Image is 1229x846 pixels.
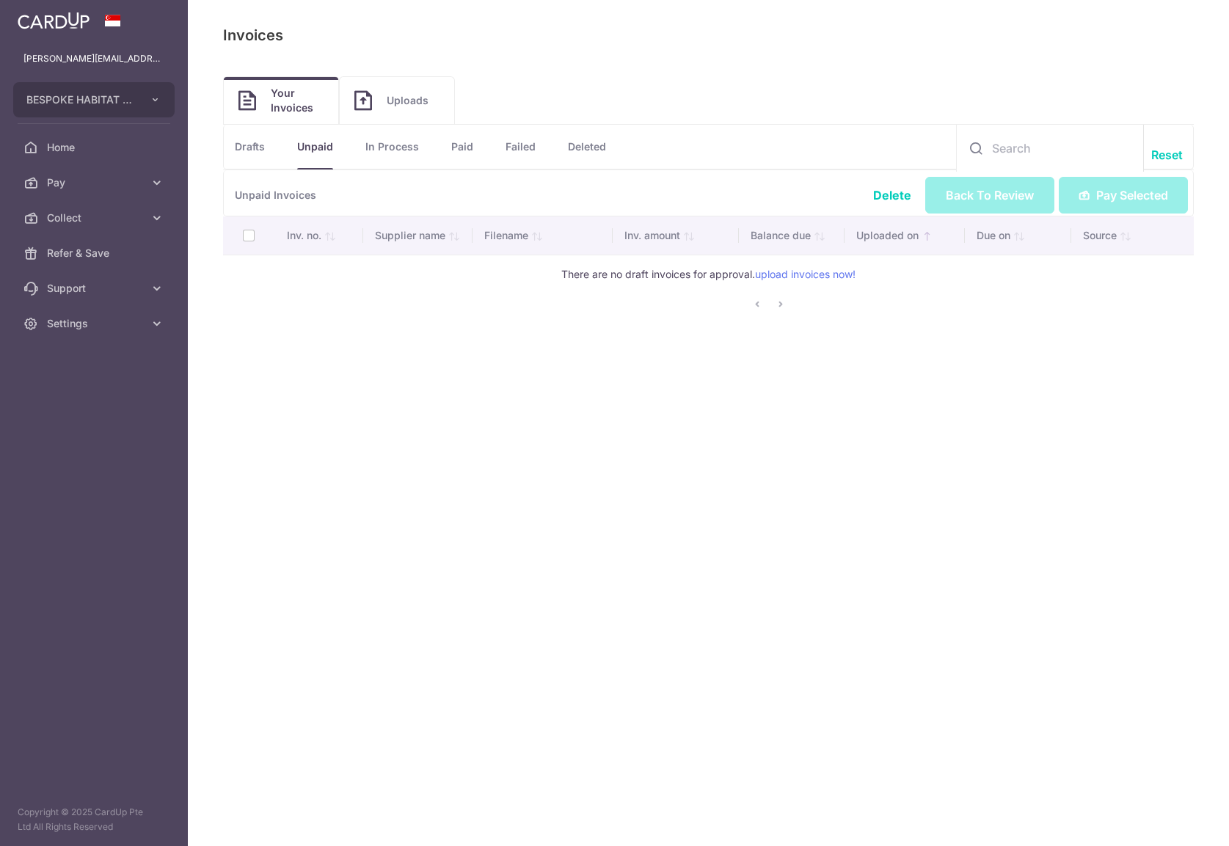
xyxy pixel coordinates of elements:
[223,255,1194,293] td: There are no draft invoices for approval.
[47,281,144,296] span: Support
[297,125,333,169] a: Unpaid
[18,12,90,29] img: CardUp
[47,175,144,190] span: Pay
[47,316,144,331] span: Settings
[957,125,1143,172] input: Search
[755,268,856,280] a: upload invoices now!
[13,82,175,117] button: BESPOKE HABITAT SHEN PTE. LTD.
[363,216,473,255] th: Supplier name: activate to sort column ascending
[223,23,283,47] p: Invoices
[23,51,164,66] p: [PERSON_NAME][EMAIL_ADDRESS][DOMAIN_NAME]
[965,216,1071,255] th: Due on: activate to sort column ascending
[26,92,135,107] span: BESPOKE HABITAT SHEN PTE. LTD.
[340,77,454,124] a: Uploads
[238,90,256,111] img: Invoice icon Image
[224,77,338,124] a: Your Invoices
[365,125,419,169] a: In Process
[506,125,536,169] a: Failed
[473,216,613,255] th: Filename: activate to sort column ascending
[354,90,372,111] img: Invoice icon Image
[275,216,363,255] th: Inv. no.: activate to sort column ascending
[47,140,144,155] span: Home
[47,246,144,260] span: Refer & Save
[1071,216,1194,255] th: Source: activate to sort column ascending
[223,170,1194,216] p: Unpaid Invoices
[451,125,473,169] a: Paid
[271,86,324,115] span: Your Invoices
[235,125,265,169] a: Drafts
[739,216,844,255] th: Balance due: activate to sort column ascending
[1151,146,1183,164] a: Reset
[47,211,144,225] span: Collect
[845,216,966,255] th: Uploaded on: activate to sort column ascending
[613,216,739,255] th: Inv. amount: activate to sort column ascending
[1134,802,1214,839] iframe: Opens a widget where you can find more information
[387,93,440,108] span: Uploads
[568,125,606,169] a: Deleted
